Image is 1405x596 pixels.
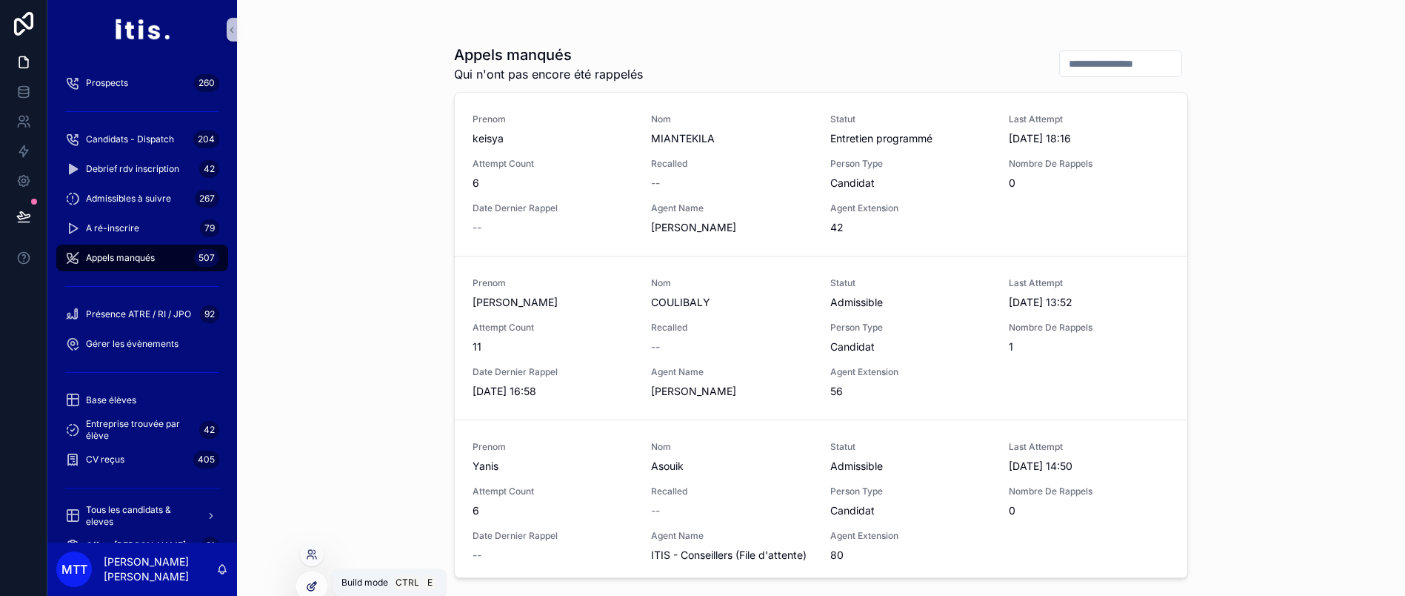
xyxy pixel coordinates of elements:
[473,530,633,542] span: Date Dernier Rappel
[830,366,991,378] span: Agent Extension
[473,340,633,354] span: 11
[201,537,219,554] div: 31
[86,454,124,466] span: CV reçus
[56,156,228,182] a: Debrief rdv inscription42
[830,441,991,453] span: Statut
[473,113,633,125] span: Prenom
[830,220,991,235] span: 42
[455,256,1187,420] a: Prenom[PERSON_NAME]NomCOULIBALYStatutAdmissibleLast Attempt[DATE] 13:52Attempt Count11Recalled--P...
[86,163,179,175] span: Debrief rdv inscription
[56,126,228,153] a: Candidats - Dispatch204
[86,133,174,145] span: Candidats - Dispatch
[473,322,633,334] span: Attempt Count
[56,185,228,212] a: Admissibles à suivre267
[473,548,481,563] span: --
[193,451,219,468] div: 405
[56,446,228,473] a: CV reçus405
[455,420,1187,583] a: PrenomYanisNomAsouikStatutAdmissibleLast Attempt[DATE] 14:50Attempt Count6Recalled--Person TypeCa...
[86,308,191,320] span: Présence ATRE / RI / JPO
[473,503,633,518] span: 6
[56,503,228,529] a: Tous les candidats & eleves
[199,421,219,439] div: 42
[1009,459,1169,474] span: [DATE] 14:50
[830,158,991,170] span: Person Type
[651,384,812,399] span: [PERSON_NAME]
[1009,486,1169,497] span: Nombre De Rappels
[651,322,812,334] span: Recalled
[473,220,481,235] span: --
[56,245,228,271] a: Appels manqués507
[1009,158,1169,170] span: Nombre De Rappels
[473,277,633,289] span: Prenom
[454,44,643,65] h1: Appels manqués
[1009,340,1169,354] span: 1
[473,176,633,191] span: 6
[651,486,812,497] span: Recalled
[1009,277,1169,289] span: Last Attempt
[651,277,812,289] span: Nom
[651,295,812,310] span: COULIBALY
[61,560,87,578] span: MTT
[651,176,660,191] span: --
[200,219,219,237] div: 79
[651,503,660,518] span: --
[1009,322,1169,334] span: Nombre De Rappels
[1009,441,1169,453] span: Last Attempt
[86,222,139,234] span: A ré-inscrire
[193,130,219,148] div: 204
[1009,113,1169,125] span: Last Attempt
[830,202,991,214] span: Agent Extension
[651,131,812,146] span: MIANTEKILA
[200,305,219,323] div: 92
[830,384,991,399] span: 56
[56,532,228,559] a: Offres [PERSON_NAME]31
[341,577,388,589] span: Build mode
[651,441,812,453] span: Nom
[86,252,155,264] span: Appels manqués
[424,577,435,589] span: E
[651,459,812,474] span: Asouik
[1009,295,1169,310] span: [DATE] 13:52
[86,394,136,406] span: Base élèves
[104,554,216,584] p: [PERSON_NAME] [PERSON_NAME]
[56,417,228,443] a: Entreprise trouvée par élève42
[56,331,228,357] a: Gérer les évènements
[651,220,812,235] span: [PERSON_NAME]
[830,340,991,354] span: Candidat
[473,131,633,146] span: keisya
[1009,131,1169,146] span: [DATE] 18:16
[651,158,812,170] span: Recalled
[1009,503,1169,518] span: 0
[830,459,991,474] span: Admissible
[86,77,128,89] span: Prospects
[86,418,193,442] span: Entreprise trouvée par élève
[473,295,633,310] span: [PERSON_NAME]
[454,65,643,83] span: Qui n'ont pas encore été rappelés
[394,575,421,590] span: Ctrl
[1009,176,1169,191] span: 0
[86,540,186,552] span: Offres [PERSON_NAME]
[830,176,991,191] span: Candidat
[651,530,812,542] span: Agent Name
[56,301,228,328] a: Présence ATRE / RI / JPO92
[86,193,171,205] span: Admissibles à suivre
[830,322,991,334] span: Person Type
[56,215,228,242] a: A ré-inscrire79
[194,249,219,267] div: 507
[455,93,1187,256] a: PrenomkeisyaNomMIANTEKILAStatutEntretien programméLast Attempt[DATE] 18:16Attempt Count6Recalled-...
[830,503,991,518] span: Candidat
[86,504,194,528] span: Tous les candidats & eleves
[199,160,219,178] div: 42
[86,338,178,350] span: Gérer les évènements
[114,18,170,42] img: App logo
[56,70,228,96] a: Prospects260
[473,441,633,453] span: Prenom
[651,340,660,354] span: --
[473,202,633,214] span: Date Dernier Rappel
[651,366,812,378] span: Agent Name
[830,277,991,289] span: Statut
[651,202,812,214] span: Agent Name
[830,131,991,146] span: Entretien programmé
[830,486,991,497] span: Person Type
[473,459,633,474] span: Yanis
